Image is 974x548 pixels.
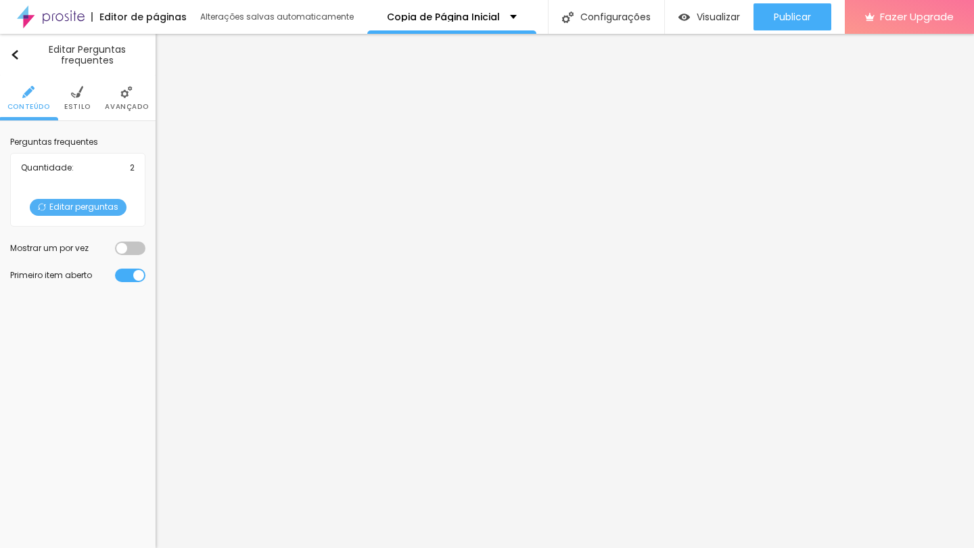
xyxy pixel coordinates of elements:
img: Icone [120,86,133,98]
span: Estilo [64,104,91,110]
img: view-1.svg [678,12,690,23]
div: Editor de páginas [91,12,187,22]
iframe: Editor [156,34,974,548]
div: Mostrar um por vez [10,244,115,252]
div: Editar Perguntas frequentes [10,44,145,66]
img: Icone [562,12,574,23]
div: Primeiro item aberto [10,271,115,279]
img: Icone [71,86,83,98]
span: Publicar [774,12,811,22]
button: Publicar [753,3,831,30]
span: Avançado [105,104,148,110]
img: Icone [38,203,46,211]
img: Icone [10,49,20,60]
span: Fazer Upgrade [880,11,954,22]
span: Conteúdo [7,104,50,110]
button: Visualizar [665,3,753,30]
p: Copia de Página Inicial [387,12,500,22]
span: Editar perguntas [30,199,126,216]
span: Visualizar [697,12,740,22]
img: Icone [22,86,34,98]
div: Alterações salvas automaticamente [200,13,356,21]
span: Quantidade : [21,164,74,172]
span: 2 [130,164,135,172]
div: Perguntas frequentes [10,138,145,146]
